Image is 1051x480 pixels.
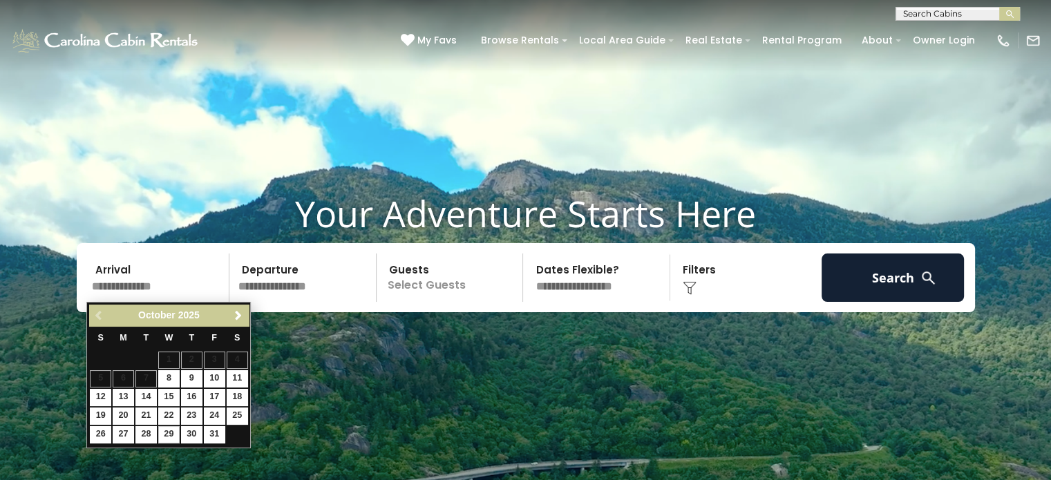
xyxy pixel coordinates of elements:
[229,307,247,324] a: Next
[204,370,225,387] a: 10
[204,389,225,406] a: 17
[113,389,134,406] a: 13
[135,389,157,406] a: 14
[996,33,1011,48] img: phone-regular-white.png
[113,407,134,425] a: 20
[855,30,900,51] a: About
[90,407,111,425] a: 19
[381,253,523,302] p: Select Guests
[181,407,202,425] a: 23
[158,389,180,406] a: 15
[181,389,202,406] a: 16
[158,426,180,443] a: 29
[113,426,134,443] a: 27
[227,389,248,406] a: 18
[181,370,202,387] a: 9
[97,333,103,343] span: Sunday
[920,269,937,287] img: search-regular-white.png
[401,33,460,48] a: My Favs
[227,370,248,387] a: 11
[158,370,180,387] a: 8
[135,407,157,425] a: 21
[90,426,111,443] a: 26
[204,426,225,443] a: 31
[120,333,127,343] span: Monday
[906,30,982,51] a: Owner Login
[10,27,202,55] img: White-1-1-2.png
[1025,33,1041,48] img: mail-regular-white.png
[144,333,149,343] span: Tuesday
[755,30,849,51] a: Rental Program
[211,333,217,343] span: Friday
[572,30,672,51] a: Local Area Guide
[204,407,225,425] a: 24
[10,192,1041,235] h1: Your Adventure Starts Here
[189,333,194,343] span: Thursday
[158,407,180,425] a: 22
[683,281,697,295] img: filter--v1.png
[90,389,111,406] a: 12
[679,30,749,51] a: Real Estate
[234,333,240,343] span: Saturday
[181,426,202,443] a: 30
[417,33,457,48] span: My Favs
[822,253,965,302] button: Search
[227,407,248,425] a: 25
[164,333,173,343] span: Wednesday
[138,309,176,320] span: October
[233,310,244,321] span: Next
[178,309,200,320] span: 2025
[135,426,157,443] a: 28
[474,30,566,51] a: Browse Rentals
